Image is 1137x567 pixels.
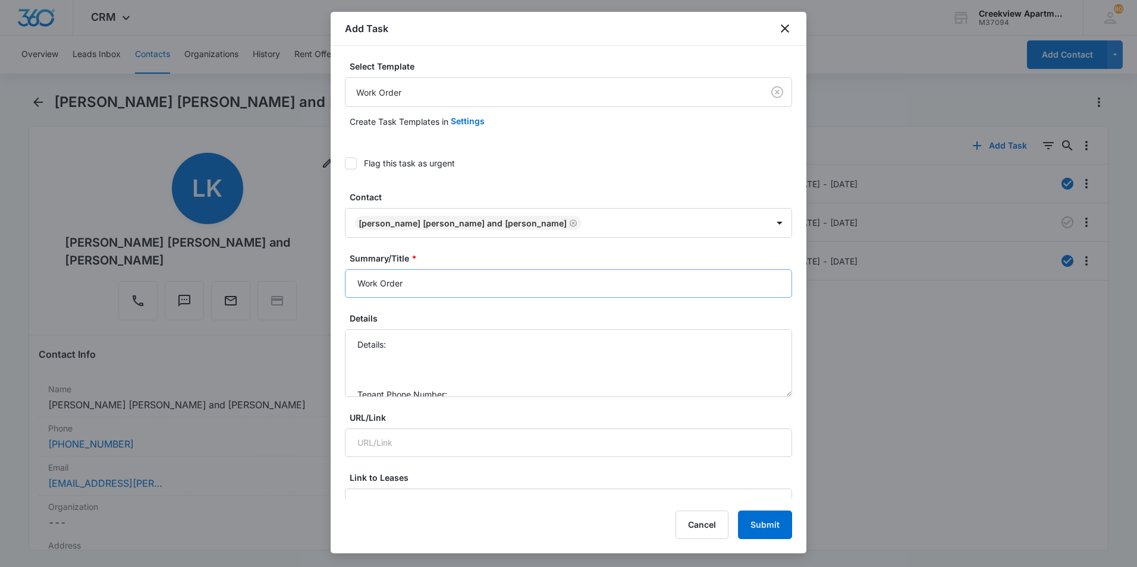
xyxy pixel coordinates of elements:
button: Submit [738,511,792,539]
textarea: Details: Tenant Phone Number: Call Before: [345,329,792,397]
button: Cancel [676,511,728,539]
h1: Add Task [345,21,388,36]
label: Contact [350,191,797,203]
button: Clear [768,83,787,102]
input: URL/Link [345,429,792,457]
button: Settings [451,107,485,136]
p: Create Task Templates in [350,115,448,128]
div: Flag this task as urgent [364,157,455,169]
label: Summary/Title [350,252,797,264]
div: [PERSON_NAME] [PERSON_NAME] and [PERSON_NAME] [359,218,567,228]
div: Remove Lane Kitrell, Lilly and Lawrence Martin [567,219,577,227]
label: URL/Link [350,411,797,424]
label: Details [350,312,797,325]
input: Summary/Title [345,269,792,298]
button: close [778,21,792,36]
label: Select Template [350,60,797,73]
label: Link to Leases [350,471,797,484]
